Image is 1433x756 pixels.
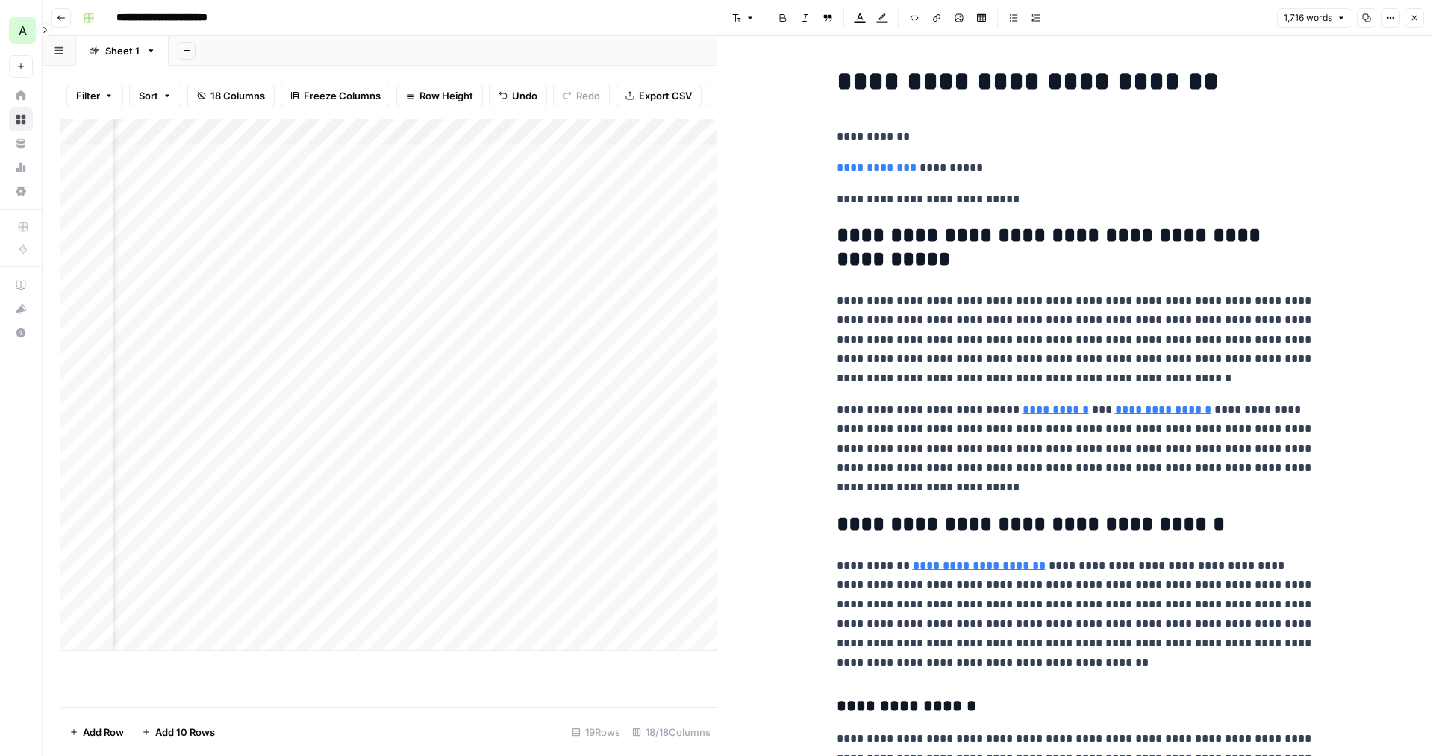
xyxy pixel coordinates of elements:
span: Add 10 Rows [155,725,215,740]
span: Sort [139,88,158,103]
span: Undo [512,88,537,103]
div: What's new? [10,298,32,320]
span: Redo [576,88,600,103]
button: Redo [553,84,610,107]
span: 1,716 words [1284,11,1332,25]
button: Filter [66,84,123,107]
button: Add Row [60,720,133,744]
button: Sort [129,84,181,107]
a: Browse [9,107,33,131]
button: Export CSV [616,84,702,107]
a: AirOps Academy [9,273,33,297]
button: 1,716 words [1277,8,1352,28]
span: 18 Columns [210,88,265,103]
div: 19 Rows [566,720,626,744]
span: Filter [76,88,100,103]
div: Sheet 1 [105,43,140,58]
span: Freeze Columns [304,88,381,103]
span: Export CSV [639,88,692,103]
a: Sheet 1 [76,36,169,66]
button: Add 10 Rows [133,720,224,744]
button: Help + Support [9,321,33,345]
span: A [19,22,27,40]
button: Undo [489,84,547,107]
button: Workspace: Advance Local [9,12,33,49]
div: 18/18 Columns [626,720,716,744]
span: Add Row [83,725,124,740]
a: Usage [9,155,33,179]
a: Settings [9,179,33,203]
button: 18 Columns [187,84,275,107]
a: Your Data [9,131,33,155]
span: Row Height [419,88,473,103]
button: Freeze Columns [281,84,390,107]
a: Home [9,84,33,107]
button: Row Height [396,84,483,107]
button: What's new? [9,297,33,321]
